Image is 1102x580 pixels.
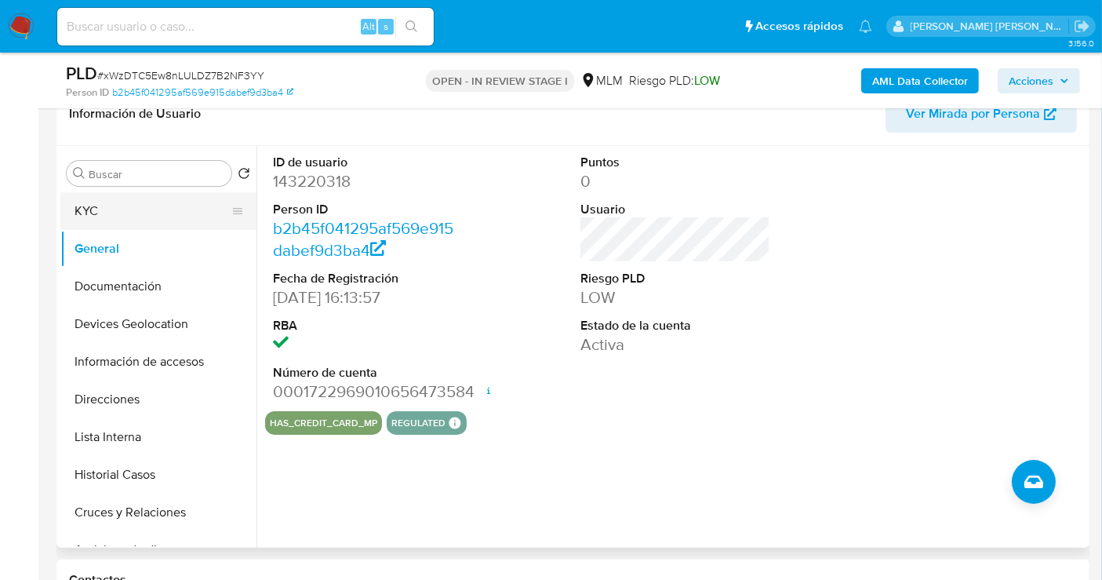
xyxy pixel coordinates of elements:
[391,420,446,426] button: regulated
[238,167,250,184] button: Volver al orden por defecto
[273,217,453,261] a: b2b45f041295af569e915dabef9d3ba4
[861,68,979,93] button: AML Data Collector
[859,20,872,33] a: Notificaciones
[89,167,225,181] input: Buscar
[273,154,463,171] dt: ID de usuario
[73,167,85,180] button: Buscar
[580,201,770,218] dt: Usuario
[66,86,109,100] b: Person ID
[273,381,463,403] dd: 0001722969010656473584
[60,381,256,418] button: Direcciones
[273,201,463,218] dt: Person ID
[97,67,264,83] span: # xWzDTC5Ew8nLULDZ7B2NF3YY
[694,71,720,89] span: LOW
[60,531,256,569] button: Anticipos de dinero
[580,334,770,356] dd: Activa
[273,270,463,287] dt: Fecha de Registración
[60,305,256,343] button: Devices Geolocation
[362,19,375,34] span: Alt
[60,268,256,305] button: Documentación
[886,95,1077,133] button: Ver Mirada por Persona
[273,317,463,334] dt: RBA
[1074,18,1090,35] a: Salir
[911,19,1069,34] p: nancy.sanchezgarcia@mercadolibre.com.mx
[580,270,770,287] dt: Riesgo PLD
[270,420,377,426] button: has_credit_card_mp
[69,106,201,122] h1: Información de Usuario
[66,60,97,86] b: PLD
[57,16,434,37] input: Buscar usuario o caso...
[1068,37,1094,49] span: 3.156.0
[998,68,1080,93] button: Acciones
[60,192,244,230] button: KYC
[60,343,256,381] button: Información de accesos
[60,230,256,268] button: General
[755,18,843,35] span: Accesos rápidos
[384,19,388,34] span: s
[629,72,720,89] span: Riesgo PLD:
[580,317,770,334] dt: Estado de la cuenta
[580,72,623,89] div: MLM
[60,494,256,531] button: Cruces y Relaciones
[60,456,256,494] button: Historial Casos
[273,170,463,192] dd: 143220318
[395,16,427,38] button: search-icon
[273,286,463,308] dd: [DATE] 16:13:57
[112,86,293,100] a: b2b45f041295af569e915dabef9d3ba4
[1009,68,1053,93] span: Acciones
[273,364,463,381] dt: Número de cuenta
[580,286,770,308] dd: LOW
[906,95,1040,133] span: Ver Mirada por Persona
[580,154,770,171] dt: Puntos
[426,70,574,92] p: OPEN - IN REVIEW STAGE I
[60,418,256,456] button: Lista Interna
[872,68,968,93] b: AML Data Collector
[580,170,770,192] dd: 0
